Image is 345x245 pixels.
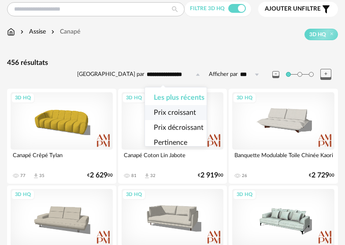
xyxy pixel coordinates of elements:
[154,124,204,131] span: Prix décroissant
[229,89,338,184] a: 3D HQ Banquette Modulable Toile Chinée Kaori 26 €2 72900
[233,189,256,200] div: 3D HQ
[7,89,116,184] a: 3D HQ Canapé Crêpé Tylan 77 Download icon 35 €2 62900
[258,2,338,17] button: Ajouter unfiltre Filter icon
[154,109,196,116] span: Prix croissant
[198,173,223,178] div: € 00
[20,173,26,178] div: 77
[309,173,334,178] div: € 00
[122,189,146,200] div: 3D HQ
[87,173,113,178] div: € 00
[242,173,247,178] div: 26
[122,150,224,167] div: Canapé Coton Lin Jabote
[19,27,46,36] div: Assise
[265,5,321,13] span: filtre
[90,173,108,178] span: 2 629
[154,139,187,146] span: Pertinence
[200,173,218,178] span: 2 919
[150,173,156,178] div: 32
[11,93,35,104] div: 3D HQ
[190,6,225,11] span: Filtre 3D HQ
[232,150,334,167] div: Banquette Modulable Toile Chinée Kaori
[7,58,338,68] div: 456 résultats
[144,173,150,179] span: Download icon
[233,93,256,104] div: 3D HQ
[131,173,137,178] div: 81
[265,6,302,12] span: Ajouter un
[77,71,145,78] label: [GEOGRAPHIC_DATA] par
[7,27,15,36] img: svg+xml;base64,PHN2ZyB3aWR0aD0iMTYiIGhlaWdodD0iMTciIHZpZXdCb3g9IjAgMCAxNiAxNyIgZmlsbD0ibm9uZSIgeG...
[309,31,326,38] span: 3D HQ
[33,173,39,179] span: Download icon
[321,4,331,15] span: Filter icon
[11,150,113,167] div: Canapé Crêpé Tylan
[118,89,227,184] a: 3D HQ Canapé Coton Lin Jabote 81 Download icon 32 €2 91900
[312,173,329,178] span: 2 729
[122,93,146,104] div: 3D HQ
[19,27,26,36] img: svg+xml;base64,PHN2ZyB3aWR0aD0iMTYiIGhlaWdodD0iMTYiIHZpZXdCb3g9IjAgMCAxNiAxNiIgZmlsbD0ibm9uZSIgeG...
[11,189,35,200] div: 3D HQ
[154,94,204,101] span: Les plus récents
[209,71,238,78] label: Afficher par
[39,173,45,178] div: 35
